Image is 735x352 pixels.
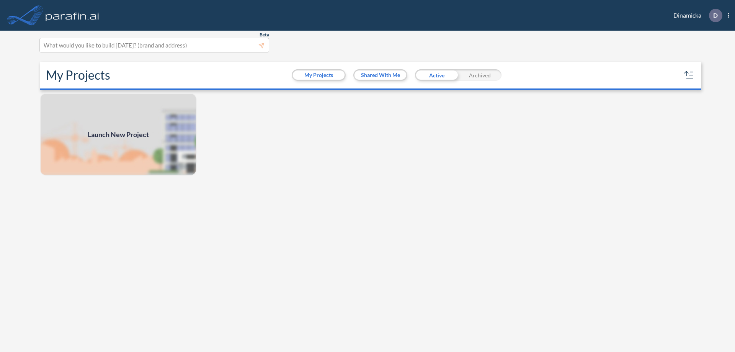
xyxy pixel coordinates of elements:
[40,93,197,176] img: add
[662,9,729,22] div: Dinamicka
[354,70,406,80] button: Shared With Me
[415,69,458,81] div: Active
[88,129,149,140] span: Launch New Project
[683,69,695,81] button: sort
[46,68,110,82] h2: My Projects
[293,70,345,80] button: My Projects
[458,69,501,81] div: Archived
[40,93,197,176] a: Launch New Project
[260,32,269,38] span: Beta
[713,12,718,19] p: D
[44,8,101,23] img: logo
